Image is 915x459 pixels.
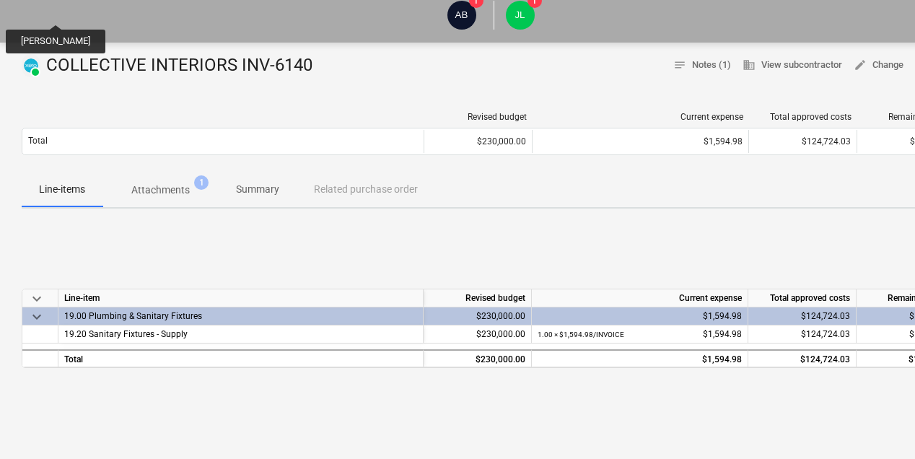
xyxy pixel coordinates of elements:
div: $230,000.00 [424,325,532,344]
iframe: Chat Widget [843,390,915,459]
span: notes [673,58,686,71]
span: View subcontractor [743,57,842,74]
div: $124,724.03 [748,349,857,367]
div: Current expense [532,289,748,307]
div: $1,594.98 [538,325,742,344]
span: Change [854,57,903,74]
button: View subcontractor [737,54,848,76]
div: Current expense [538,112,743,122]
div: Total approved costs [755,112,851,122]
p: Attachments [131,183,190,198]
span: keyboard_arrow_down [28,290,45,307]
div: Line-item [58,289,424,307]
button: Notes (1) [667,54,737,76]
div: $230,000.00 [424,130,532,153]
span: $124,724.03 [801,329,850,339]
div: $124,724.03 [748,307,857,325]
p: Total [28,135,48,147]
div: $124,724.03 [748,130,857,153]
div: 19.00 Plumbing & Sanitary Fixtures [64,307,417,325]
small: 1.00 × $1,594.98 / INVOICE [538,331,624,338]
div: Revised budget [424,289,532,307]
span: AB [455,9,468,20]
div: Total [58,349,424,367]
div: $1,594.98 [538,351,742,369]
div: Total approved costs [748,289,857,307]
span: Notes (1) [673,57,731,74]
div: $1,594.98 [538,136,743,147]
p: Summary [236,182,279,197]
div: Joseph Licastro [506,1,535,30]
div: Revised budget [430,112,527,122]
p: Line-items [39,182,85,197]
div: $230,000.00 [424,349,532,367]
span: JL [515,9,525,20]
span: business [743,58,756,71]
span: 19.20 Sanitary Fixtures - Supply [64,329,188,339]
div: Invoice has been synced with Xero and its status is currently PAID [22,54,40,77]
div: $1,594.98 [538,307,742,325]
div: COLLECTIVE INTERIORS INV-6140 [22,54,318,77]
img: xero.svg [24,58,38,73]
span: 1 [194,175,209,190]
div: $230,000.00 [424,307,532,325]
button: Change [848,54,909,76]
span: edit [854,58,867,71]
span: keyboard_arrow_down [28,308,45,325]
div: Alberto Berdera [447,1,476,30]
